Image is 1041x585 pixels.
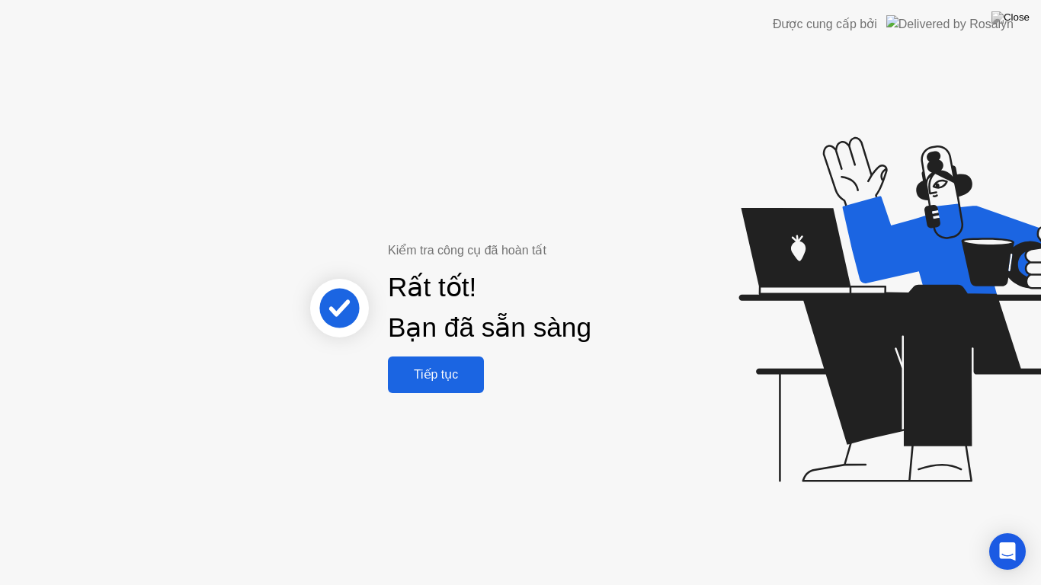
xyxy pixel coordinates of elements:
[388,356,484,393] button: Tiếp tục
[392,367,479,382] div: Tiếp tục
[989,533,1026,570] div: Open Intercom Messenger
[773,15,877,34] div: Được cung cấp bởi
[388,241,703,260] div: Kiểm tra công cụ đã hoàn tất
[886,15,1014,33] img: Delivered by Rosalyn
[991,11,1030,24] img: Close
[388,267,591,348] div: Rất tốt! Bạn đã sẵn sàng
